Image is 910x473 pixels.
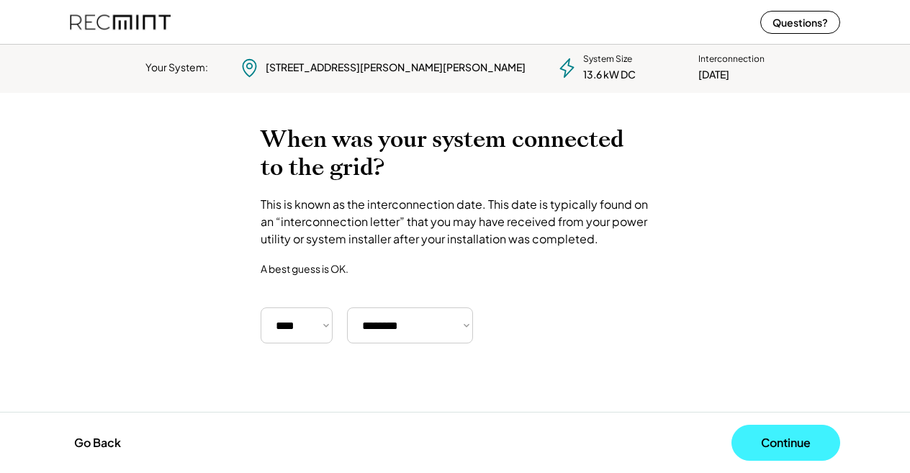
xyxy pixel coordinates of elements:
[583,68,636,82] div: 13.6 kW DC
[583,53,632,66] div: System Size
[261,196,649,248] div: This is known as the interconnection date. This date is typically found on an “interconnection le...
[760,11,840,34] button: Questions?
[698,68,729,82] div: [DATE]
[698,53,765,66] div: Interconnection
[145,60,208,75] div: Your System:
[261,262,348,275] div: A best guess is OK.
[266,60,526,75] div: [STREET_ADDRESS][PERSON_NAME][PERSON_NAME]
[70,3,171,41] img: recmint-logotype%403x%20%281%29.jpeg
[731,425,840,461] button: Continue
[261,125,649,181] h2: When was your system connected to the grid?
[70,427,125,459] button: Go Back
